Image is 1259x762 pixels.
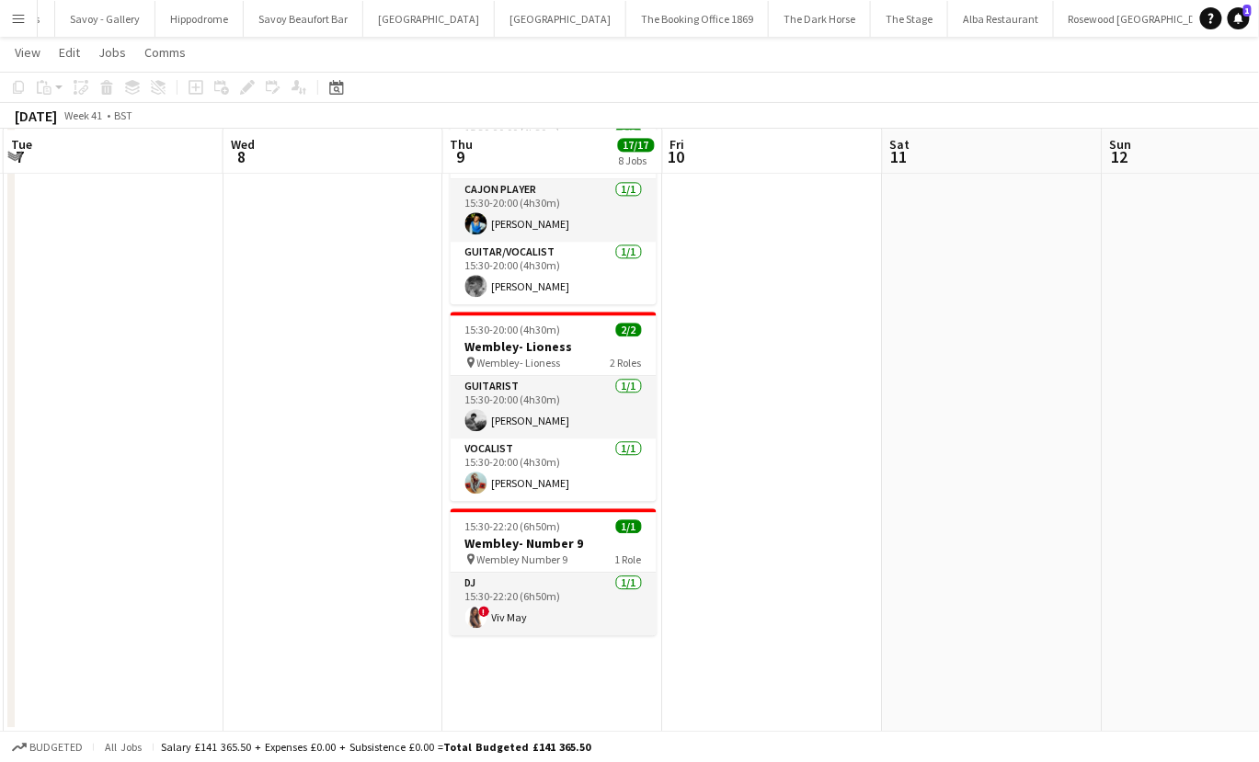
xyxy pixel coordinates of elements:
h3: Wembley- Number 9 [451,535,657,552]
span: 12 [1107,146,1132,167]
span: Tue [11,136,32,153]
app-job-card: 15:30-20:00 (4h30m)2/2Wembley- Lioness Wembley- Lioness2 RolesGuitarist1/115:30-20:00 (4h30m)[PER... [451,312,657,501]
span: Wembley Number 9 [477,552,568,566]
button: Budgeted [9,737,86,757]
button: [GEOGRAPHIC_DATA] [363,1,495,37]
span: All jobs [101,740,145,754]
span: 1 [1243,5,1252,17]
span: Fri [670,136,685,153]
span: 11 [887,146,910,167]
div: BST [114,108,132,122]
span: 2/2 [616,323,642,336]
a: 1 [1228,7,1250,29]
span: Comms [144,44,186,61]
span: 15:30-20:00 (4h30m) [465,323,561,336]
a: Comms [137,40,193,64]
button: The Stage [871,1,948,37]
div: [DATE] [15,107,57,125]
span: Sat [890,136,910,153]
span: 1/1 [616,519,642,533]
button: Rosewood [GEOGRAPHIC_DATA] [1054,1,1234,37]
span: Wed [231,136,255,153]
span: ! [479,606,490,617]
div: 8 Jobs [619,154,654,167]
span: Thu [451,136,474,153]
span: Budgeted [29,741,83,754]
app-job-card: 15:30-22:20 (6h50m)1/1Wembley- Number 9 Wembley Number 91 RoleDJ1/115:30-22:20 (6h50m)!Viv May [451,508,657,635]
app-card-role: Cajon Player1/115:30-20:00 (4h30m)[PERSON_NAME] [451,179,657,242]
button: The Dark Horse [769,1,871,37]
div: Salary £141 365.50 + Expenses £0.00 + Subsistence £0.00 = [161,740,590,754]
span: 2 Roles [611,356,642,370]
span: 8 [228,146,255,167]
span: View [15,44,40,61]
span: Wembley- Lioness [477,356,561,370]
span: 15:30-22:20 (6h50m) [465,519,561,533]
button: Savoy - Gallery [55,1,155,37]
app-card-role: Guitarist1/115:30-20:00 (4h30m)[PERSON_NAME] [451,376,657,438]
a: Edit [52,40,87,64]
span: 9 [448,146,474,167]
span: Sun [1110,136,1132,153]
span: 17/17 [618,138,655,152]
button: Hippodrome [155,1,244,37]
button: [GEOGRAPHIC_DATA] [495,1,626,37]
button: The Booking Office 1869 [626,1,769,37]
span: Total Budgeted £141 365.50 [443,740,590,754]
h3: Wembley- Lioness [451,338,657,355]
span: Edit [59,44,80,61]
span: Jobs [98,44,126,61]
button: Savoy Beaufort Bar [244,1,363,37]
app-job-card: 15:30-20:00 (4h30m)2/2Wembley - Three Lions Wembley- Three Lions2 RolesCajon Player1/115:30-20:00... [451,115,657,304]
a: Jobs [91,40,133,64]
button: Alba Restaurant [948,1,1054,37]
span: 1 Role [615,552,642,566]
span: Week 41 [61,108,107,122]
span: 10 [668,146,685,167]
app-card-role: DJ1/115:30-22:20 (6h50m)!Viv May [451,573,657,635]
app-card-role: Guitar/Vocalist1/115:30-20:00 (4h30m)[PERSON_NAME] [451,242,657,304]
a: View [7,40,48,64]
app-card-role: Vocalist1/115:30-20:00 (4h30m)[PERSON_NAME] [451,438,657,501]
